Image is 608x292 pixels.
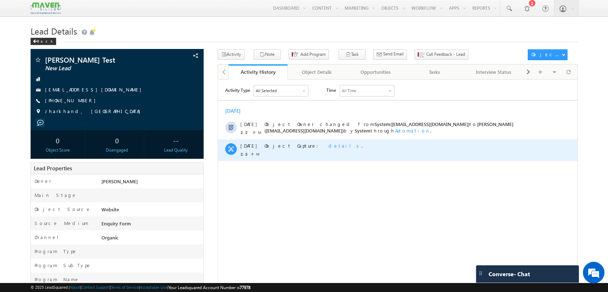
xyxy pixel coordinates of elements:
span: 77978 [240,285,250,290]
img: carter-drag [478,270,484,276]
span: [DATE] [22,41,38,48]
span: Object Owner changed from to by through . [46,41,295,54]
span: Time [108,5,118,16]
a: Tasks [405,64,464,80]
div: . [46,63,310,69]
span: [PERSON_NAME]([EMAIL_ADDRESS][DOMAIN_NAME]) [46,41,295,54]
a: Terms of Service [111,285,139,289]
span: Converse - Chat [489,271,530,277]
div: Disengaged [91,147,142,153]
img: Custom Logo [31,2,61,14]
button: Activity [218,49,245,60]
label: Source Medium [35,220,89,226]
span: Automation [177,48,212,54]
a: Contact Support [81,285,110,289]
button: Add Program [289,49,329,60]
label: Owner [35,178,51,184]
span: Activity Type [7,5,32,16]
span: Add Program [300,51,326,58]
div: All Time [124,8,138,14]
button: Task [339,49,366,60]
span: 12:15 PM [22,71,44,78]
div: Back [31,38,56,45]
a: Activity History [228,64,287,80]
div: Object Details [293,68,340,76]
span: System([EMAIL_ADDRESS][DOMAIN_NAME]) [156,41,251,48]
a: Opportunities [346,64,405,80]
a: Interview Status [464,64,523,80]
label: Channel [35,234,64,241]
span: Send Email [383,51,404,57]
div: All Selected [38,8,59,14]
div: Lead Quality [150,147,201,153]
span: [PHONE_NUMBER] [45,97,99,104]
span: 12:17 PM [22,50,44,56]
label: Program Name [35,276,80,283]
div: Tasks [411,68,458,76]
span: [PERSON_NAME] Test [45,56,153,63]
button: Object Actions [528,49,567,60]
a: About [70,285,80,289]
div: [DATE] [7,28,31,35]
div: Activity History [234,68,282,75]
button: Call Feedback - Lead [414,49,468,60]
a: Acceptable Use [140,285,167,289]
span: © 2025 LeadSquared | | | | | [31,284,250,291]
span: Lead Properties [34,165,72,172]
span: System [137,48,153,54]
span: New Lead [45,65,153,72]
div: 0 [91,134,142,147]
span: Lead Details [31,25,77,37]
div: Object Score [32,147,83,153]
button: Note [254,49,281,60]
span: details [110,63,144,69]
div: 0 [32,134,83,147]
div: Interview Status [470,68,517,76]
div: All Selected [36,6,90,17]
label: Object Source [35,206,91,212]
div: -- [150,134,201,147]
span: Jharkhand, [GEOGRAPHIC_DATA] [45,108,144,115]
div: Enquiry Form [100,220,203,230]
div: Organic [100,234,203,244]
label: Main Stage [35,192,77,198]
span: [PERSON_NAME] [101,178,138,184]
a: Object Details [287,64,346,80]
label: Program SubType [35,262,91,269]
span: Call Feedback - Lead [426,51,465,58]
button: Send Email [373,49,407,60]
a: Back [31,37,60,44]
label: Program Type [35,248,77,255]
span: [DATE] [22,63,38,69]
div: Object Actions [531,51,562,58]
div: Website [100,206,203,216]
span: Your Leadsquared Account Number is [168,285,250,290]
span: Object Capture: [46,63,105,69]
div: Opportunities [352,68,399,76]
a: [EMAIL_ADDRESS][DOMAIN_NAME] [45,86,145,93]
